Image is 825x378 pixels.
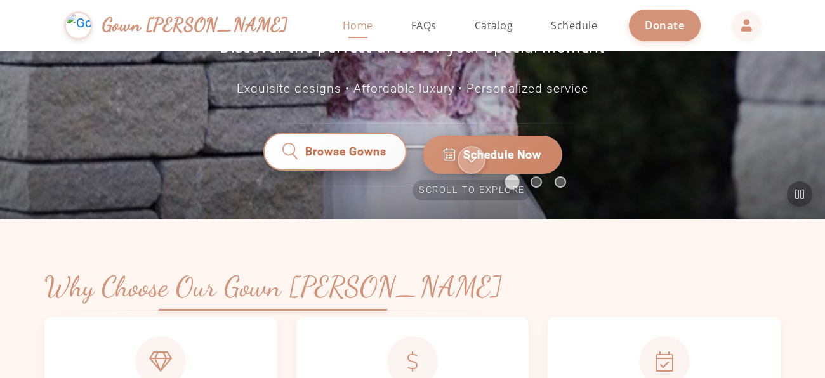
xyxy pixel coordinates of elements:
[475,18,513,32] span: Catalog
[551,18,597,32] span: Schedule
[64,8,301,43] a: Gown [PERSON_NAME]
[629,10,701,41] a: Donate
[44,270,501,304] h2: Why Choose Our Gown [PERSON_NAME]
[412,180,531,200] span: Scroll to explore
[64,11,93,40] img: Gown Gmach Logo
[127,80,698,98] p: Exquisite designs • Affordable luxury • Personalized service
[102,11,288,39] span: Gown [PERSON_NAME]
[645,18,685,32] span: Donate
[411,18,437,32] span: FAQs
[343,18,373,32] span: Home
[206,36,619,67] p: Discover the perfect dress for your special moment
[305,147,386,163] span: Browse Gowns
